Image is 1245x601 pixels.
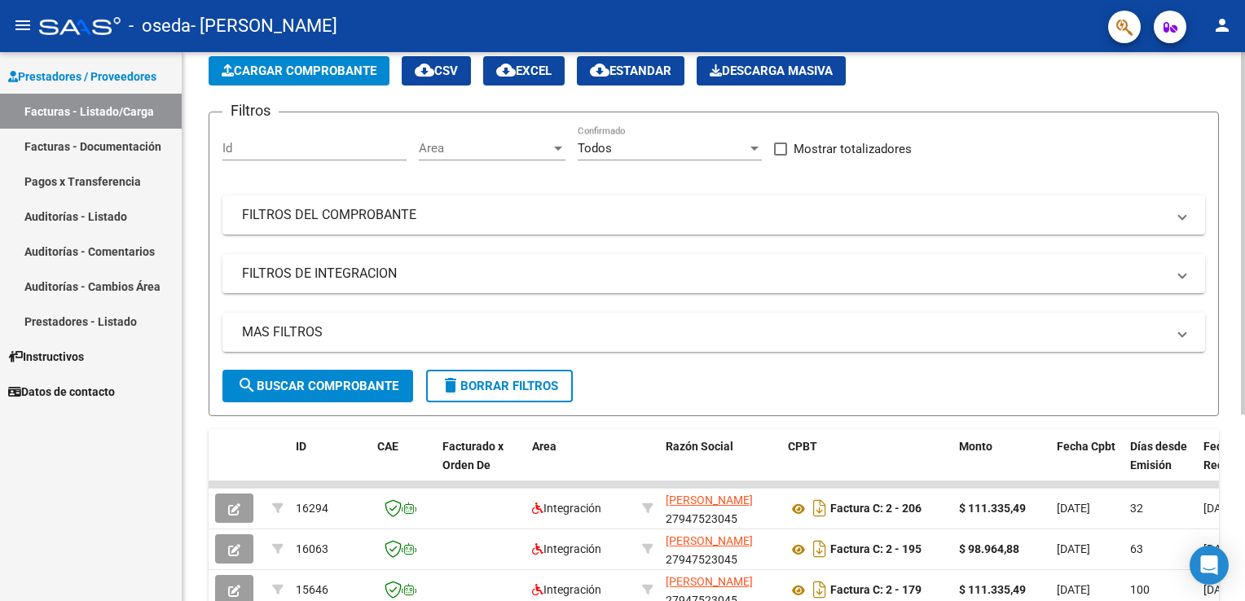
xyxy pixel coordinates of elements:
span: 15646 [296,583,328,596]
span: Integración [532,502,601,515]
mat-icon: menu [13,15,33,35]
span: Descarga Masiva [710,64,833,78]
span: Instructivos [8,348,84,366]
button: CSV [402,56,471,86]
mat-icon: delete [441,375,460,395]
span: 63 [1130,542,1143,555]
span: 16063 [296,542,328,555]
span: [DATE] [1057,502,1090,515]
mat-icon: cloud_download [590,60,609,80]
span: Todos [578,141,612,156]
span: Mostrar totalizadores [794,139,912,159]
span: Area [419,141,551,156]
span: Razón Social [666,440,733,453]
span: Prestadores / Proveedores [8,68,156,86]
button: Estandar [577,56,684,86]
button: Descarga Masiva [697,56,846,86]
span: - oseda [129,8,191,44]
span: Fecha Cpbt [1057,440,1115,453]
span: [DATE] [1203,583,1237,596]
button: Cargar Comprobante [209,56,389,86]
datatable-header-cell: Monto [952,429,1050,501]
strong: Factura C: 2 - 195 [830,543,922,556]
mat-expansion-panel-header: FILTROS DEL COMPROBANTE [222,195,1205,235]
mat-panel-title: MAS FILTROS [242,323,1166,341]
span: - [PERSON_NAME] [191,8,337,44]
mat-icon: person [1212,15,1232,35]
strong: Factura C: 2 - 179 [830,584,922,597]
mat-icon: cloud_download [496,60,516,80]
datatable-header-cell: Fecha Cpbt [1050,429,1124,501]
mat-icon: search [237,375,257,395]
datatable-header-cell: Area [526,429,636,501]
span: Borrar Filtros [441,379,558,393]
datatable-header-cell: CAE [371,429,436,501]
span: 32 [1130,502,1143,515]
span: [PERSON_NAME] [666,494,753,507]
span: CPBT [788,440,817,453]
datatable-header-cell: ID [289,429,371,501]
span: Integración [532,542,601,555]
div: 27947523045 [666,491,775,525]
span: [DATE] [1057,542,1090,555]
button: Borrar Filtros [426,370,573,402]
span: ID [296,440,306,453]
mat-icon: cloud_download [415,60,434,80]
i: Descargar documento [809,495,830,521]
button: Buscar Comprobante [222,370,413,402]
span: 16294 [296,502,328,515]
app-download-masive: Descarga masiva de comprobantes (adjuntos) [697,56,846,86]
span: Días desde Emisión [1130,440,1187,472]
span: [PERSON_NAME] [666,575,753,588]
mat-panel-title: FILTROS DE INTEGRACION [242,265,1166,283]
datatable-header-cell: Facturado x Orden De [436,429,526,501]
span: Buscar Comprobante [237,379,398,393]
span: Area [532,440,557,453]
mat-expansion-panel-header: MAS FILTROS [222,313,1205,352]
i: Descargar documento [809,536,830,562]
h3: Filtros [222,99,279,122]
mat-expansion-panel-header: FILTROS DE INTEGRACION [222,254,1205,293]
strong: Factura C: 2 - 206 [830,502,922,515]
strong: $ 98.964,88 [959,542,1019,555]
span: Estandar [590,64,671,78]
div: Open Intercom Messenger [1190,546,1229,585]
datatable-header-cell: Razón Social [659,429,781,501]
datatable-header-cell: CPBT [781,429,952,501]
span: 100 [1130,583,1150,596]
span: [DATE] [1203,502,1237,515]
button: EXCEL [483,56,565,86]
strong: $ 111.335,49 [959,502,1026,515]
span: CAE [377,440,398,453]
span: [DATE] [1057,583,1090,596]
span: Cargar Comprobante [222,64,376,78]
span: Datos de contacto [8,383,115,401]
mat-panel-title: FILTROS DEL COMPROBANTE [242,206,1166,224]
div: 27947523045 [666,532,775,566]
span: Facturado x Orden De [442,440,504,472]
span: EXCEL [496,64,552,78]
span: CSV [415,64,458,78]
span: [DATE] [1203,542,1237,555]
datatable-header-cell: Días desde Emisión [1124,429,1197,501]
span: Monto [959,440,992,453]
span: [PERSON_NAME] [666,534,753,547]
strong: $ 111.335,49 [959,583,1026,596]
span: Integración [532,583,601,596]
